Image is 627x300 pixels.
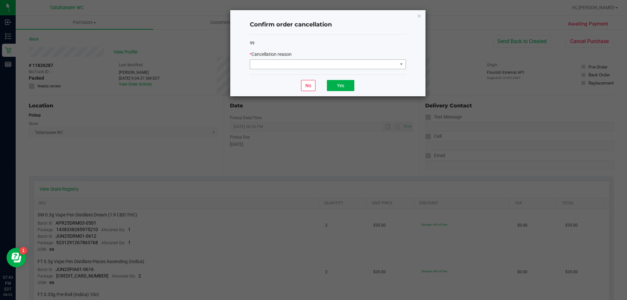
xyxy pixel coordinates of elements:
iframe: Resource center unread badge [19,247,27,255]
h4: Confirm order cancellation [250,21,406,29]
button: Yes [327,80,354,91]
span: Cancellation reason [251,52,292,57]
button: Close [417,12,422,20]
span: 99 [250,40,254,45]
button: No [301,80,315,91]
iframe: Resource center [7,248,26,267]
